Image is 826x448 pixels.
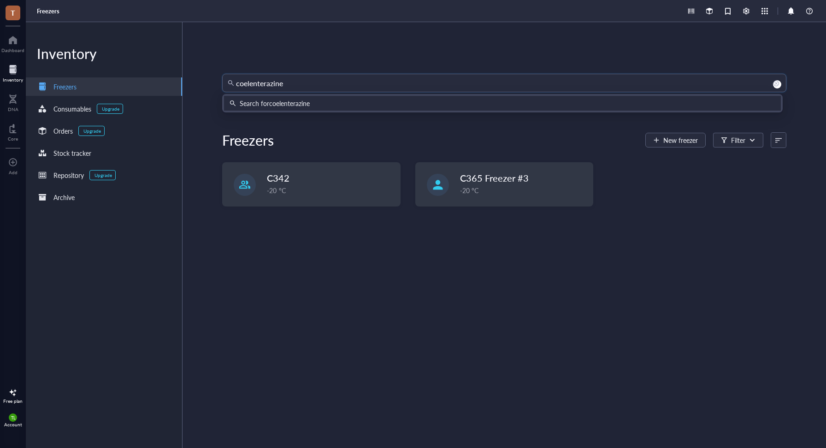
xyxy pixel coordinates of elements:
div: Consumables [53,104,91,114]
div: Filter [731,135,745,145]
a: Freezers [26,77,182,96]
div: -20 °C [460,185,588,195]
a: ConsumablesUpgrade [26,100,182,118]
a: OrdersUpgrade [26,122,182,140]
span: C365 Freezer #3 [460,171,529,184]
div: Account [4,422,22,427]
div: Upgrade [102,106,119,112]
div: Archive [53,192,75,202]
a: Archive [26,188,182,206]
div: Orders [53,126,73,136]
a: Freezers [37,7,61,15]
div: DNA [8,106,18,112]
div: Core [8,136,18,141]
div: Dashboard [1,47,24,53]
a: Core [8,121,18,141]
div: Add [9,170,18,175]
span: T [11,7,15,18]
div: Repository [53,170,84,180]
div: Free plan [3,398,23,404]
a: Inventory [3,62,23,83]
a: Dashboard [1,33,24,53]
div: Freezers [222,131,274,149]
div: -20 °C [267,185,395,195]
div: Freezers [53,82,77,92]
div: Stock tracker [53,148,91,158]
a: RepositoryUpgrade [26,166,182,184]
div: Search for coelenterazine [240,98,310,108]
div: Upgrade [83,128,101,134]
button: New freezer [645,133,706,147]
a: Stock tracker [26,144,182,162]
div: Upgrade [94,172,112,178]
div: Inventory [26,44,182,63]
div: Inventory [3,77,23,83]
span: New freezer [663,136,698,144]
a: DNA [8,92,18,112]
span: TL [11,415,15,420]
span: C342 [267,171,289,184]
